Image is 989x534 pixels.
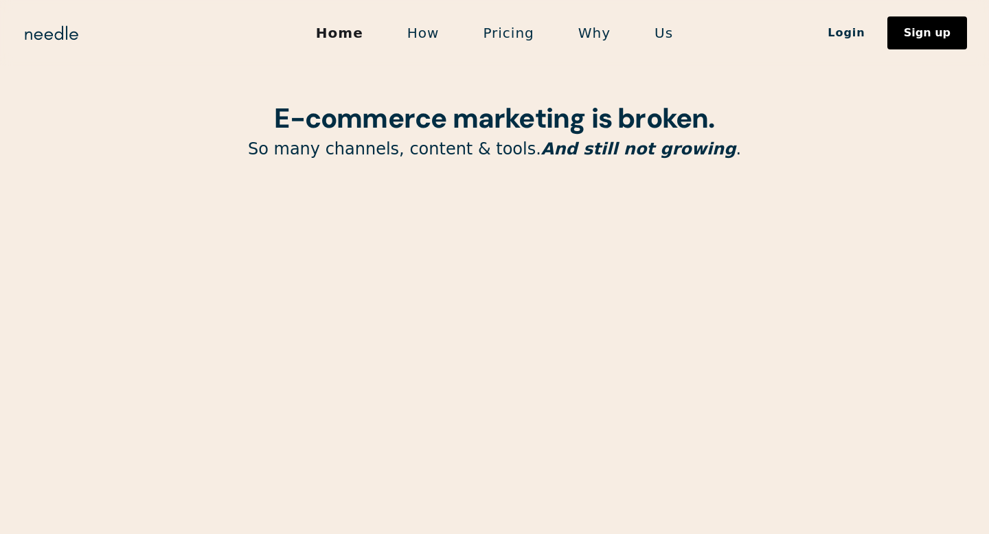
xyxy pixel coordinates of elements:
[541,139,736,159] em: And still not growing
[294,19,385,47] a: Home
[461,19,556,47] a: Pricing
[144,139,845,160] p: So many channels, content & tools. .
[556,19,633,47] a: Why
[633,19,695,47] a: Us
[904,27,951,38] div: Sign up
[806,21,887,45] a: Login
[887,16,967,49] a: Sign up
[385,19,462,47] a: How
[274,100,714,136] strong: E-commerce marketing is broken.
